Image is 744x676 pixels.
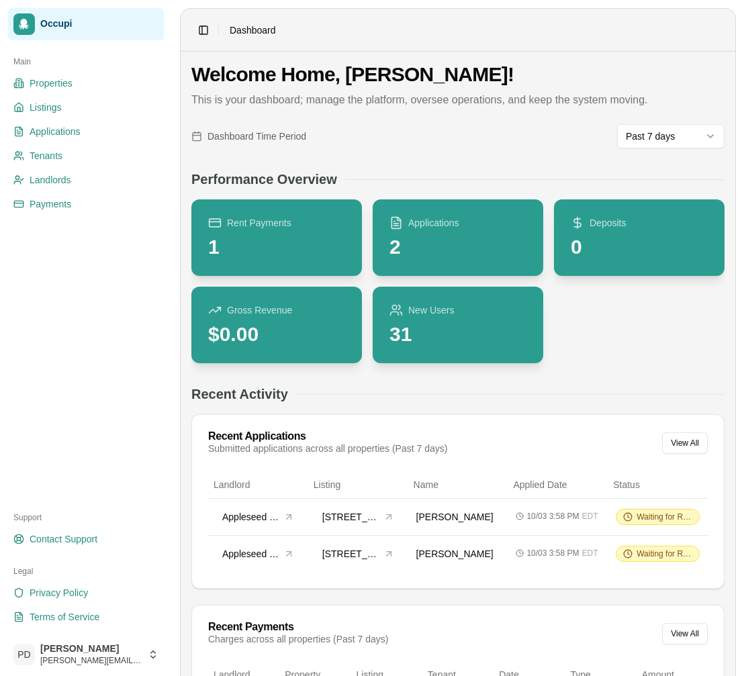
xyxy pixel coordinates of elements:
[230,23,276,37] span: Dashboard
[526,548,579,559] span: 10/03 3:58 PM
[662,432,708,454] button: View All
[30,173,71,187] span: Landlords
[30,610,99,624] span: Terms of Service
[208,235,291,259] div: 1
[416,512,494,522] span: [PERSON_NAME]
[191,92,725,108] p: This is your dashboard; manage the platform, oversee operations, and keep the system moving.
[613,479,640,490] span: Status
[582,548,598,559] span: EDT
[8,561,164,582] div: Legal
[30,77,73,90] span: Properties
[637,548,692,559] span: Waiting for Review
[207,130,306,143] span: Dashboard Time Period
[40,18,158,30] span: Occupi
[8,97,164,118] a: Listings
[208,632,388,646] div: Charges across all properties (Past 7 days)
[216,507,300,527] button: Appleseed Ventures LLc
[30,532,97,546] span: Contact Support
[8,582,164,603] a: Privacy Policy
[30,101,61,114] span: Listings
[8,73,164,94] a: Properties
[662,623,708,644] button: View All
[322,547,381,561] span: [STREET_ADDRESS]
[30,586,88,599] span: Privacy Policy
[222,547,281,561] span: Appleseed Ventures LLc
[30,149,62,162] span: Tenants
[191,385,288,403] h2: Recent Activity
[8,169,164,191] a: Landlords
[8,8,164,40] a: Occupi
[571,235,626,259] div: 0
[314,479,340,490] span: Listing
[208,322,292,346] div: $0.00
[30,197,71,211] span: Payments
[8,528,164,550] a: Contact Support
[513,479,567,490] span: Applied Date
[208,431,447,442] div: Recent Applications
[316,544,400,564] button: [STREET_ADDRESS]
[408,216,459,230] span: Applications
[191,170,337,189] h2: Performance Overview
[214,479,250,490] span: Landlord
[227,303,292,317] span: Gross Revenue
[216,544,300,564] button: Appleseed Ventures LLc
[40,655,142,666] span: [PERSON_NAME][EMAIL_ADDRESS][DOMAIN_NAME]
[222,510,281,524] span: Appleseed Ventures LLc
[40,643,142,655] span: [PERSON_NAME]
[8,51,164,73] div: Main
[590,216,626,230] span: Deposits
[637,512,692,522] span: Waiting for Review
[582,511,598,522] span: EDT
[30,125,81,138] span: Applications
[8,638,164,671] button: PD[PERSON_NAME][PERSON_NAME][EMAIL_ADDRESS][DOMAIN_NAME]
[526,511,579,522] span: 10/03 3:58 PM
[316,507,400,527] button: [STREET_ADDRESS]
[416,548,494,559] span: [PERSON_NAME]
[227,216,291,230] span: Rent Payments
[408,303,454,317] span: New Users
[8,507,164,528] div: Support
[389,235,459,259] div: 2
[191,62,725,87] h1: Welcome Home, [PERSON_NAME]!
[322,510,381,524] span: [STREET_ADDRESS]
[414,479,438,490] span: Name
[8,193,164,215] a: Payments
[8,121,164,142] a: Applications
[8,606,164,628] a: Terms of Service
[230,23,276,37] nav: breadcrumb
[389,322,454,346] div: 31
[208,622,388,632] div: Recent Payments
[13,644,35,665] span: PD
[8,145,164,166] a: Tenants
[208,442,447,455] div: Submitted applications across all properties (Past 7 days)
